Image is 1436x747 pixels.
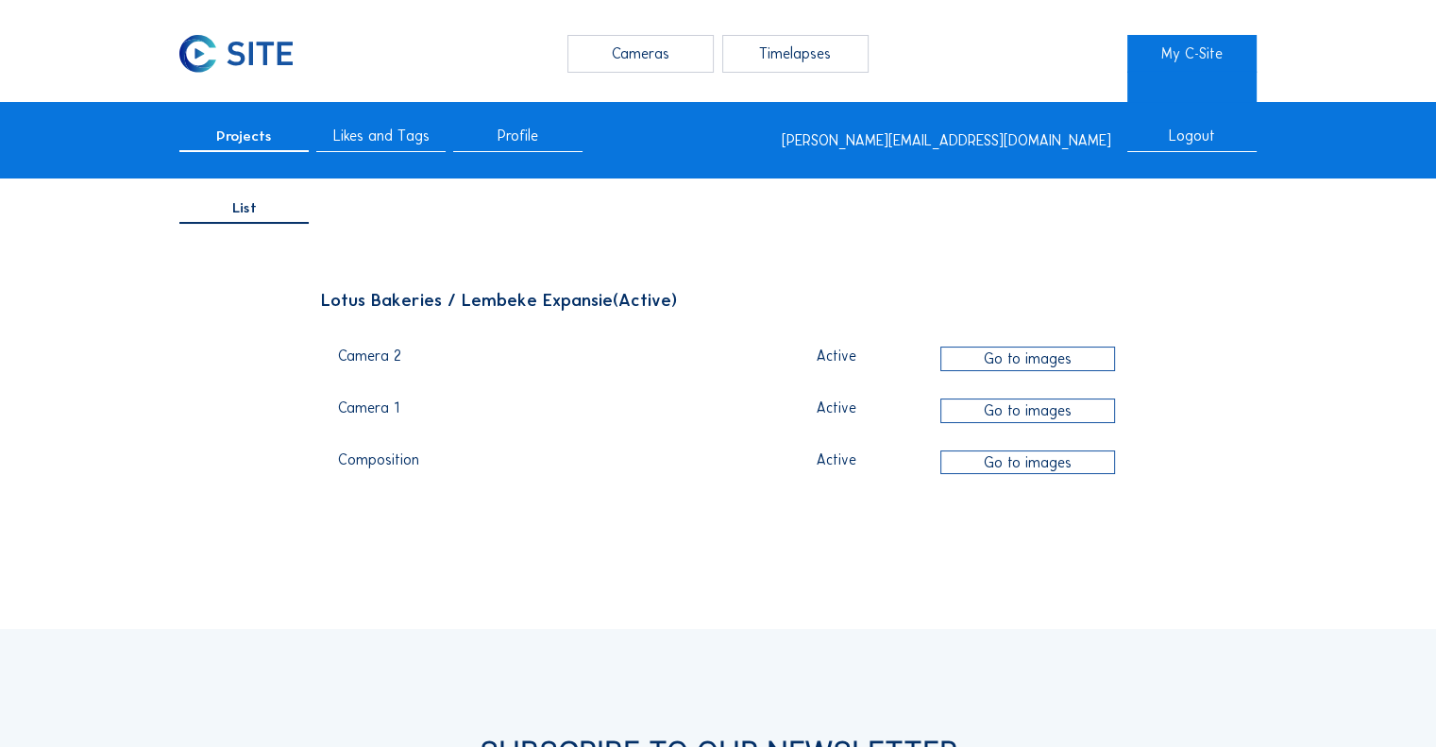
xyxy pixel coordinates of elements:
div: Composition [338,452,732,478]
div: Lotus Bakeries / Lembeke Expansie [321,292,1115,310]
div: Camera 2 [338,348,732,374]
span: Likes and Tags [332,128,429,143]
div: Cameras [567,35,714,73]
div: Logout [1127,128,1257,153]
div: Go to images [940,450,1115,474]
div: Timelapses [722,35,869,73]
span: (Active) [613,289,677,311]
span: List [232,200,257,214]
div: Active [744,452,930,467]
a: My C-Site [1127,35,1257,73]
div: Active [744,400,930,415]
span: Projects [216,128,272,143]
a: C-SITE Logo [179,35,309,73]
img: C-SITE Logo [179,35,292,73]
div: Active [744,348,930,363]
div: Go to images [940,399,1115,422]
div: [PERSON_NAME][EMAIL_ADDRESS][DOMAIN_NAME] [782,133,1111,147]
div: Camera 1 [338,400,732,426]
span: Profile [498,128,538,143]
div: Go to images [940,347,1115,370]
